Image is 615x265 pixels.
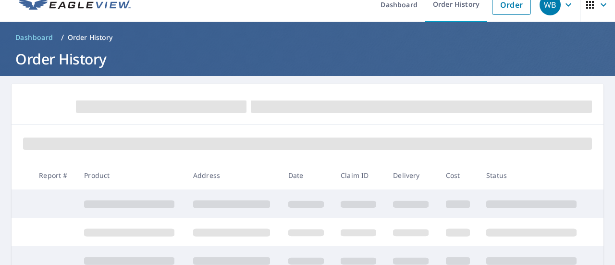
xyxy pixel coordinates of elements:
[385,161,438,189] th: Delivery
[15,33,53,42] span: Dashboard
[61,32,64,43] li: /
[31,161,76,189] th: Report #
[12,49,603,69] h1: Order History
[333,161,385,189] th: Claim ID
[185,161,281,189] th: Address
[68,33,113,42] p: Order History
[12,30,57,45] a: Dashboard
[12,30,603,45] nav: breadcrumb
[479,161,588,189] th: Status
[281,161,333,189] th: Date
[76,161,185,189] th: Product
[438,161,479,189] th: Cost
